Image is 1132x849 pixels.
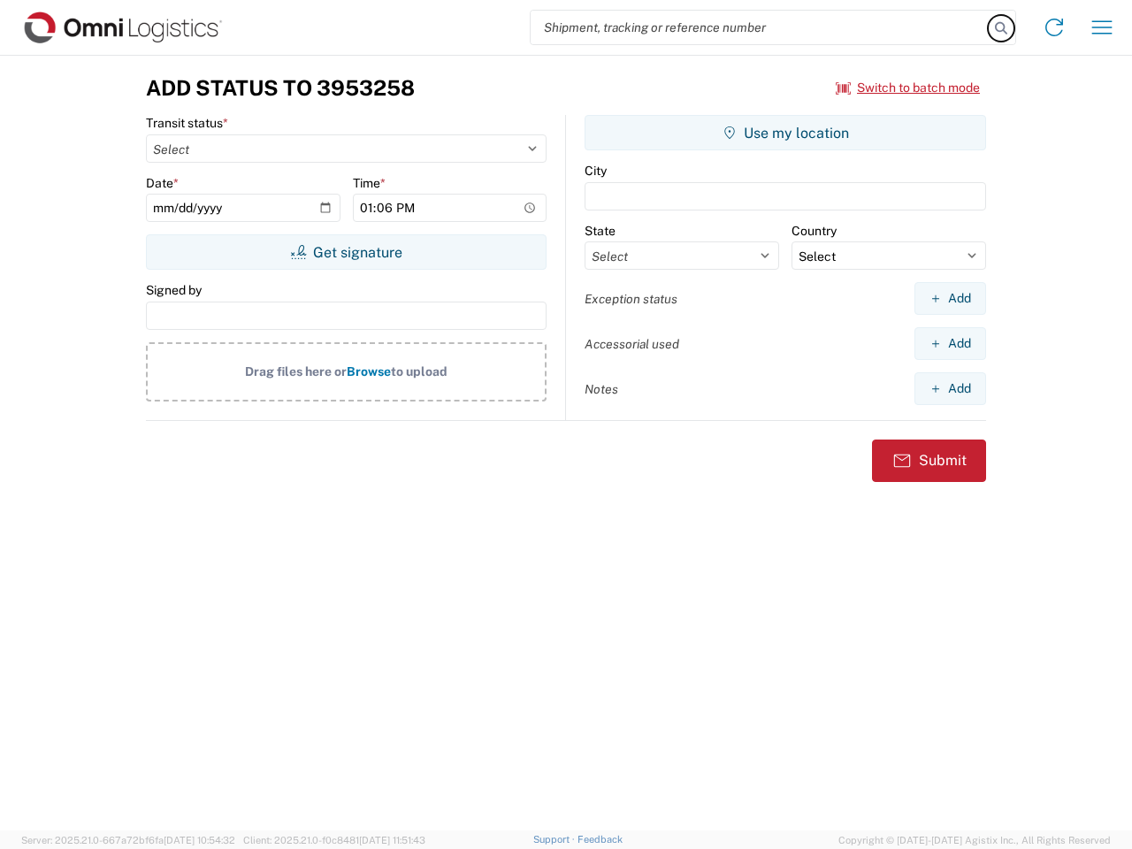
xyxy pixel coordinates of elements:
[914,372,986,405] button: Add
[245,364,347,379] span: Drag files here or
[577,834,623,845] a: Feedback
[146,115,228,131] label: Transit status
[585,115,986,150] button: Use my location
[585,381,618,397] label: Notes
[359,835,425,845] span: [DATE] 11:51:43
[533,834,577,845] a: Support
[146,75,415,101] h3: Add Status to 3953258
[353,175,386,191] label: Time
[146,175,179,191] label: Date
[792,223,837,239] label: Country
[146,282,202,298] label: Signed by
[531,11,989,44] input: Shipment, tracking or reference number
[146,234,547,270] button: Get signature
[585,336,679,352] label: Accessorial used
[164,835,235,845] span: [DATE] 10:54:32
[838,832,1111,848] span: Copyright © [DATE]-[DATE] Agistix Inc., All Rights Reserved
[585,223,616,239] label: State
[585,163,607,179] label: City
[391,364,447,379] span: to upload
[347,364,391,379] span: Browse
[243,835,425,845] span: Client: 2025.21.0-f0c8481
[914,282,986,315] button: Add
[872,440,986,482] button: Submit
[914,327,986,360] button: Add
[585,291,677,307] label: Exception status
[836,73,980,103] button: Switch to batch mode
[21,835,235,845] span: Server: 2025.21.0-667a72bf6fa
